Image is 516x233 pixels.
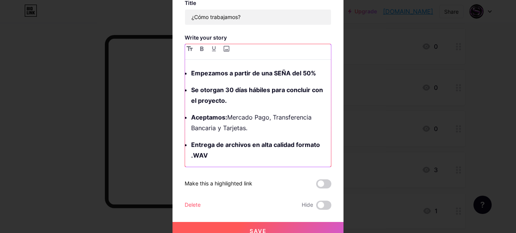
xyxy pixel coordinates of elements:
strong: Entrega de archivos en alta calidad formato .WAV [191,141,321,159]
span: Hide [302,201,313,210]
div: Delete [185,201,201,210]
div: Make this a highlighted link [185,179,252,188]
p: Mercado Pago, Transferencia Bancaria y Tarjetas. [191,112,331,133]
strong: Se otorgan 30 días hábiles para concluir con el proyecto. [191,86,324,104]
strong: Aceptamos: [191,113,227,121]
strong: Empezamos a partir de una SEÑA del 50% [191,69,316,77]
input: Title [185,10,331,25]
h3: Write your story [185,34,331,41]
